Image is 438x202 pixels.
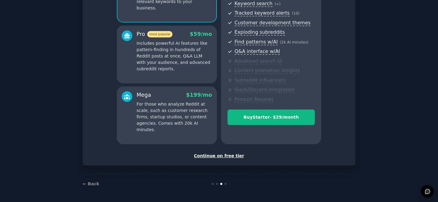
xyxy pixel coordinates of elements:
[292,11,299,16] span: ( 10 )
[235,58,282,64] span: Advanced search UI
[235,77,286,84] span: Subreddit influencers
[235,29,285,36] span: Exploding subreddits
[228,114,315,120] div: Buy Starter - $ 29 /month
[235,96,274,103] span: Product Reviews
[235,39,278,45] span: Find patterns w/AI
[137,91,151,99] div: Mega
[280,40,308,44] span: ( 2k AI minutes )
[235,68,300,74] span: Content promotion insights
[83,181,99,186] a: ← Back
[275,2,281,6] span: ( ∞ )
[235,48,280,55] span: Q&A interface w/AI
[137,101,212,133] p: For those who analyze Reddit at scale, such as customer research firms, startup studios, or conte...
[137,30,172,38] div: Pro
[228,110,315,125] button: BuyStarter- $29/month
[190,31,212,37] span: $ 59 /mo
[235,1,273,7] span: Keyword search
[235,20,311,26] span: Customer development themes
[89,153,349,159] div: Continue on free tier
[186,92,212,98] span: $ 199 /mo
[137,40,212,72] p: Includes powerful AI features like pattern-finding in hundreds of Reddit posts at once, Q&A LLM w...
[147,31,173,37] span: most popular
[235,87,295,93] span: Slack/Discord integration
[235,10,290,16] span: Tracked keyword alerts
